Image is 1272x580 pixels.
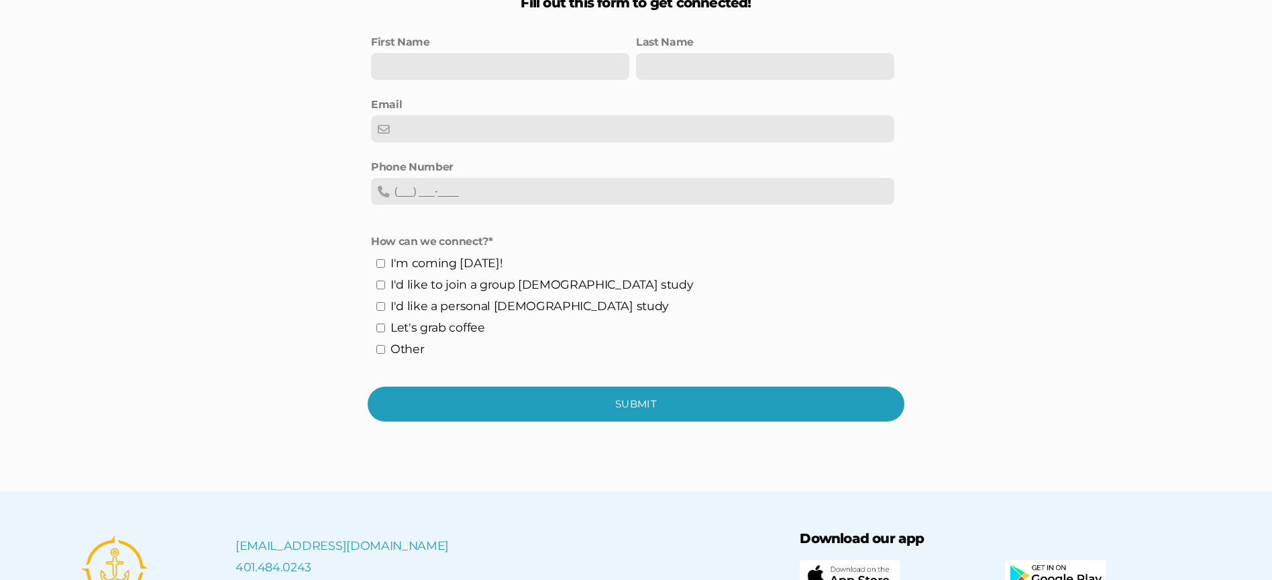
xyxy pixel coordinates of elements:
label: I'd like a personal [DEMOGRAPHIC_DATA] study [390,295,669,317]
label: Last Name [636,32,694,53]
input: (___) ___-____ [371,178,894,205]
h3: Download our app [800,532,1190,545]
label: Let's grab coffee [390,317,485,338]
label: First Name [371,32,430,53]
label: I'd like to join a group [DEMOGRAPHIC_DATA] study [390,274,693,295]
label: Email [371,94,402,115]
label: I'm coming [DATE]! [390,252,502,274]
a: [EMAIL_ADDRESS][DOMAIN_NAME] [235,538,449,552]
a: 401.484.0243 [235,560,311,574]
label: How can we connect?* [371,231,493,252]
label: Phone Number [371,156,894,178]
label: Other [390,338,424,360]
a: Submit [368,387,904,422]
